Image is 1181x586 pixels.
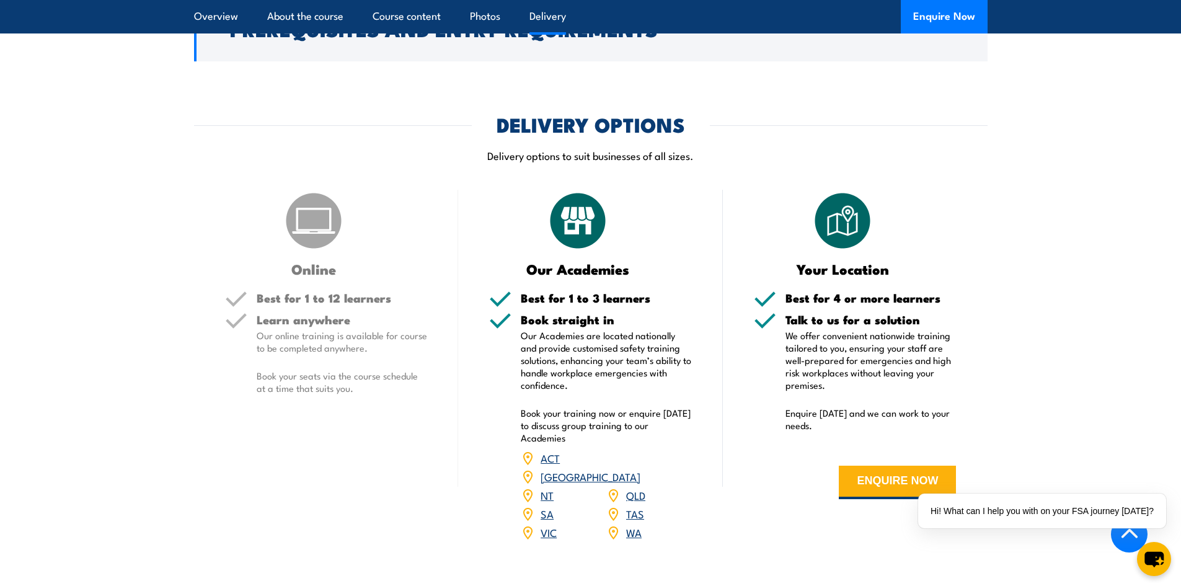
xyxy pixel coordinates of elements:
a: ACT [541,450,560,465]
h2: DELIVERY OPTIONS [497,115,685,133]
p: Enquire [DATE] and we can work to your needs. [785,407,957,432]
button: chat-button [1137,542,1171,576]
a: QLD [626,487,645,502]
p: Our Academies are located nationally and provide customised safety training solutions, enhancing ... [521,329,692,391]
h5: Best for 1 to 12 learners [257,292,428,304]
h5: Best for 1 to 3 learners [521,292,692,304]
a: WA [626,525,642,539]
h2: Prerequisites and Entry Requirements [230,20,932,37]
a: TAS [626,506,644,521]
h5: Best for 4 or more learners [785,292,957,304]
h3: Your Location [754,262,932,276]
h3: Our Academies [489,262,667,276]
p: Book your seats via the course schedule at a time that suits you. [257,370,428,394]
h5: Talk to us for a solution [785,314,957,326]
h3: Online [225,262,403,276]
p: We offer convenient nationwide training tailored to you, ensuring your staff are well-prepared fo... [785,329,957,391]
p: Book your training now or enquire [DATE] to discuss group training to our Academies [521,407,692,444]
a: NT [541,487,554,502]
div: Hi! What can I help you with on your FSA journey [DATE]? [918,494,1166,528]
a: VIC [541,525,557,539]
a: SA [541,506,554,521]
button: ENQUIRE NOW [839,466,956,499]
a: [GEOGRAPHIC_DATA] [541,469,640,484]
p: Delivery options to suit businesses of all sizes. [194,148,988,162]
h5: Learn anywhere [257,314,428,326]
p: Our online training is available for course to be completed anywhere. [257,329,428,354]
h5: Book straight in [521,314,692,326]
